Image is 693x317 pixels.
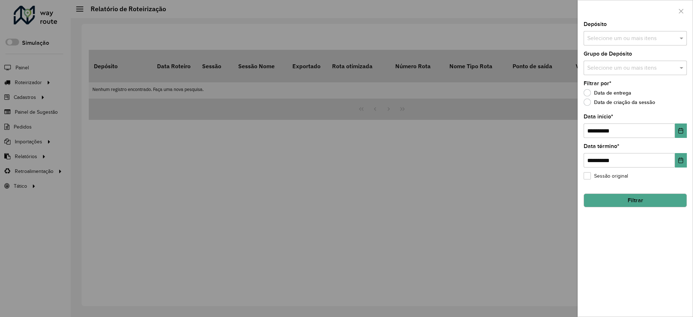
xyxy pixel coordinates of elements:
label: Grupo de Depósito [584,49,632,58]
label: Filtrar por [584,79,611,88]
label: Data término [584,142,619,151]
button: Filtrar [584,194,687,207]
button: Choose Date [675,153,687,168]
button: Choose Date [675,123,687,138]
label: Data de entrega [584,89,631,96]
label: Sessão original [584,172,628,180]
label: Depósito [584,20,607,29]
label: Data início [584,112,613,121]
label: Data de criação da sessão [584,99,655,106]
